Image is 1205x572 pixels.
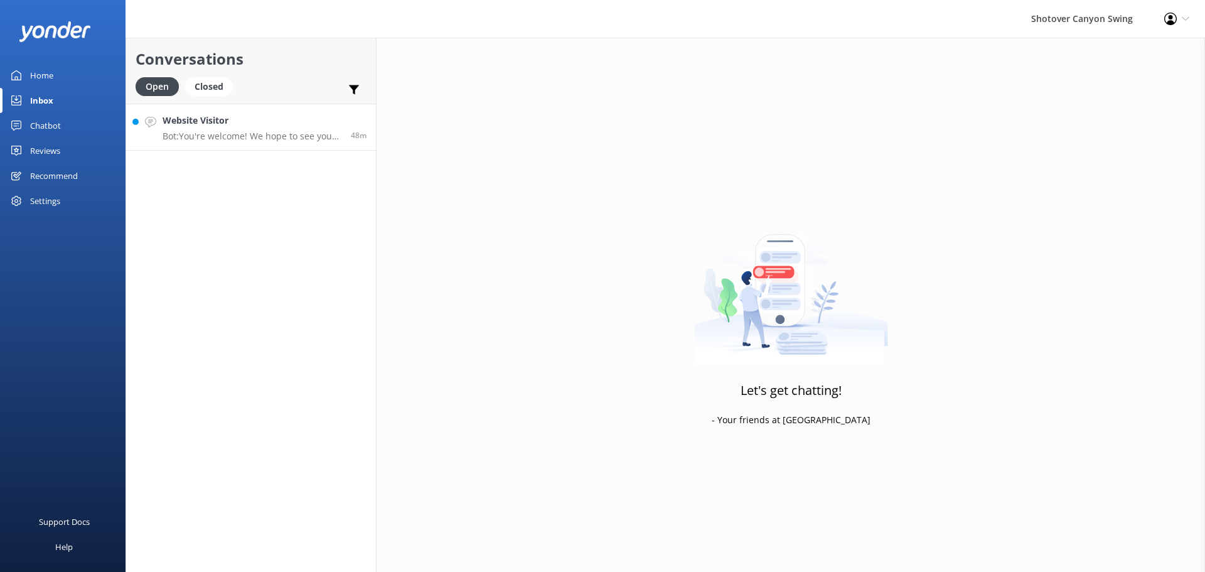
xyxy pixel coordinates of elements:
[126,104,376,151] a: Website VisitorBot:You're welcome! We hope to see you swinging by soon!48m
[351,130,367,141] span: Oct 13 2025 11:51am (UTC +13:00) Pacific/Auckland
[163,114,341,127] h4: Website Visitor
[55,534,73,559] div: Help
[30,188,60,213] div: Settings
[30,113,61,138] div: Chatbot
[136,77,179,96] div: Open
[39,509,90,534] div: Support Docs
[694,208,888,365] img: artwork of a man stealing a conversation from at giant smartphone
[30,163,78,188] div: Recommend
[163,131,341,142] p: Bot: You're welcome! We hope to see you swinging by soon!
[136,47,367,71] h2: Conversations
[185,79,239,93] a: Closed
[712,413,870,427] p: - Your friends at [GEOGRAPHIC_DATA]
[136,79,185,93] a: Open
[185,77,233,96] div: Closed
[30,63,53,88] div: Home
[741,380,842,401] h3: Let's get chatting!
[30,88,53,113] div: Inbox
[30,138,60,163] div: Reviews
[19,21,91,42] img: yonder-white-logo.png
